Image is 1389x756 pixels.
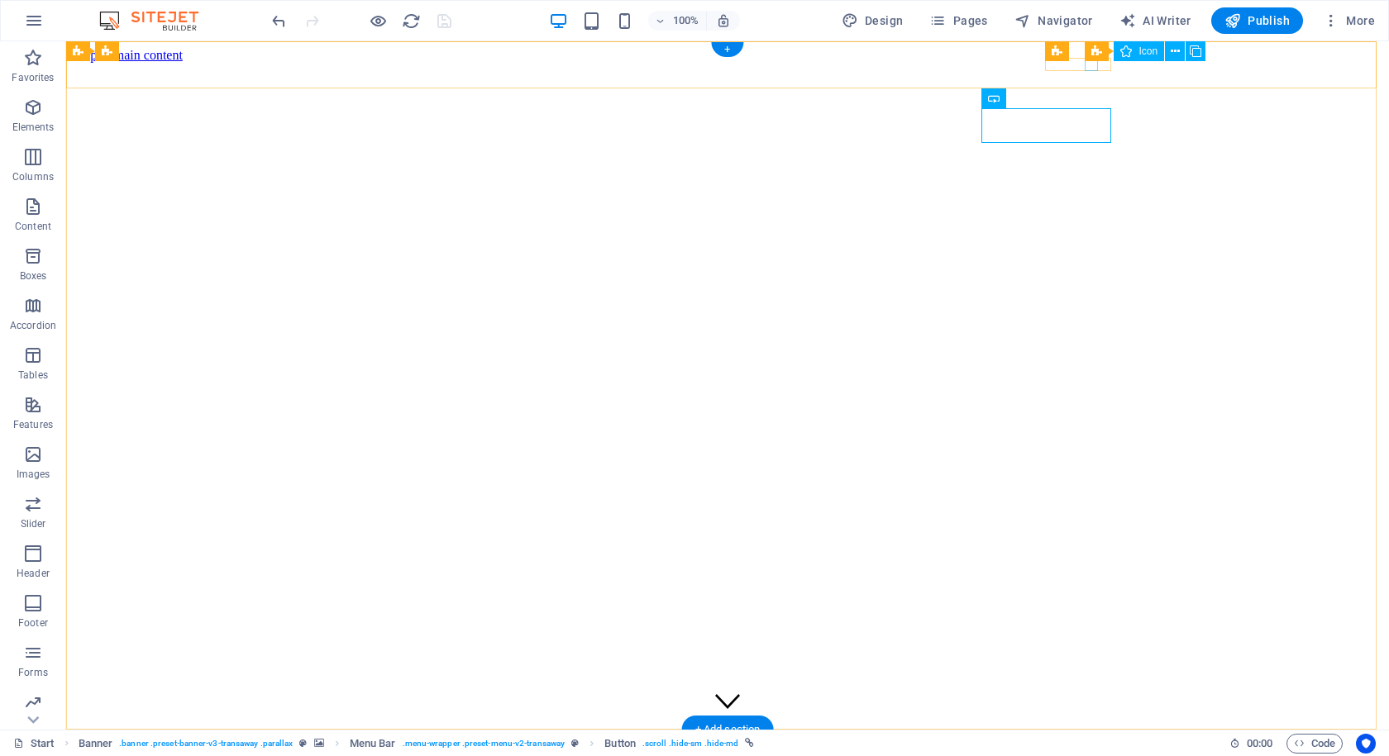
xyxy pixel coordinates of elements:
[842,12,904,29] span: Design
[1247,734,1272,754] span: 00 00
[10,319,56,332] p: Accordion
[716,13,731,28] i: On resize automatically adjust zoom level to fit chosen device.
[745,739,754,748] i: This element is linked
[1316,7,1382,34] button: More
[1286,734,1343,754] button: Code
[682,716,774,744] div: + Add section
[12,170,54,183] p: Columns
[923,7,994,34] button: Pages
[12,121,55,134] p: Elements
[929,12,987,29] span: Pages
[604,734,636,754] span: Click to select. Double-click to edit
[1229,734,1273,754] h6: Session time
[1211,7,1303,34] button: Publish
[835,7,910,34] button: Design
[20,269,47,283] p: Boxes
[95,11,219,31] img: Editor Logo
[17,567,50,580] p: Header
[13,734,55,754] a: Click to cancel selection. Double-click to open Pages
[7,7,117,21] a: Skip to main content
[401,11,421,31] button: reload
[403,734,566,754] span: . menu-wrapper .preset-menu-v2-transaway
[79,734,755,754] nav: breadcrumb
[1014,12,1093,29] span: Navigator
[18,368,48,382] p: Tables
[642,734,738,754] span: . scroll .hide-sm .hide-md
[835,7,910,34] div: Design (Ctrl+Alt+Y)
[1224,12,1290,29] span: Publish
[119,734,293,754] span: . banner .preset-banner-v3-transaway .parallax
[571,739,579,748] i: This element is a customizable preset
[1258,737,1261,749] span: :
[79,734,113,754] span: Click to select. Double-click to edit
[270,12,289,31] i: Undo: Delete elements (Ctrl+Z)
[711,42,743,57] div: +
[1119,12,1191,29] span: AI Writer
[17,468,50,481] p: Images
[18,616,48,630] p: Footer
[299,739,307,748] i: This element is a customizable preset
[648,11,707,31] button: 100%
[1323,12,1375,29] span: More
[1113,7,1198,34] button: AI Writer
[402,12,421,31] i: Reload page
[368,11,388,31] button: Click here to leave preview mode and continue editing
[1294,734,1335,754] span: Code
[15,220,51,233] p: Content
[314,739,324,748] i: This element contains a background
[673,11,699,31] h6: 100%
[21,517,46,530] p: Slider
[1356,734,1376,754] button: Usercentrics
[1138,46,1157,56] span: Icon
[350,734,396,754] span: Click to select. Double-click to edit
[18,666,48,679] p: Forms
[12,71,54,84] p: Favorites
[1008,7,1100,34] button: Navigator
[269,11,289,31] button: undo
[13,418,53,431] p: Features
